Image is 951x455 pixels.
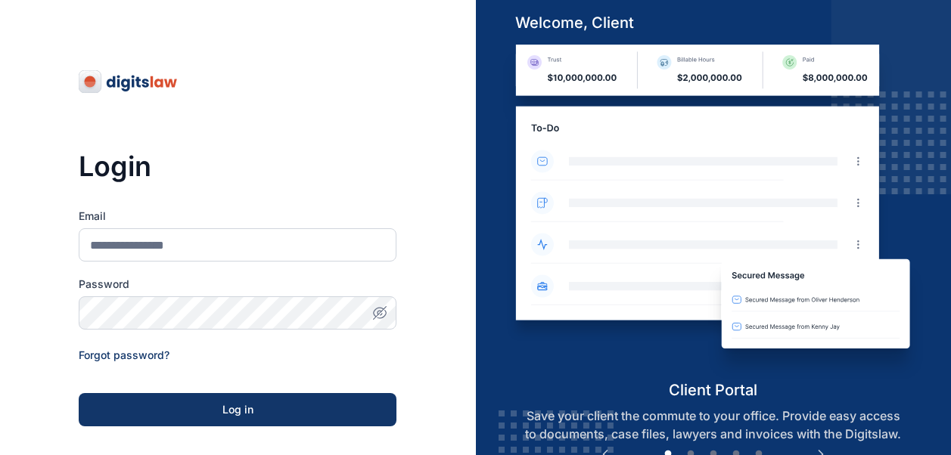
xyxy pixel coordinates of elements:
[79,348,169,361] a: Forgot password?
[103,402,372,417] div: Log in
[79,70,179,94] img: digitslaw-logo
[503,407,923,443] p: Save your client the commute to your office. Provide easy access to documents, case files, lawyer...
[79,209,396,224] label: Email
[79,393,396,426] button: Log in
[503,379,923,401] h5: client portal
[503,12,923,33] h5: welcome, client
[503,45,923,379] img: client-portal
[79,277,396,292] label: Password
[79,151,396,181] h3: Login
